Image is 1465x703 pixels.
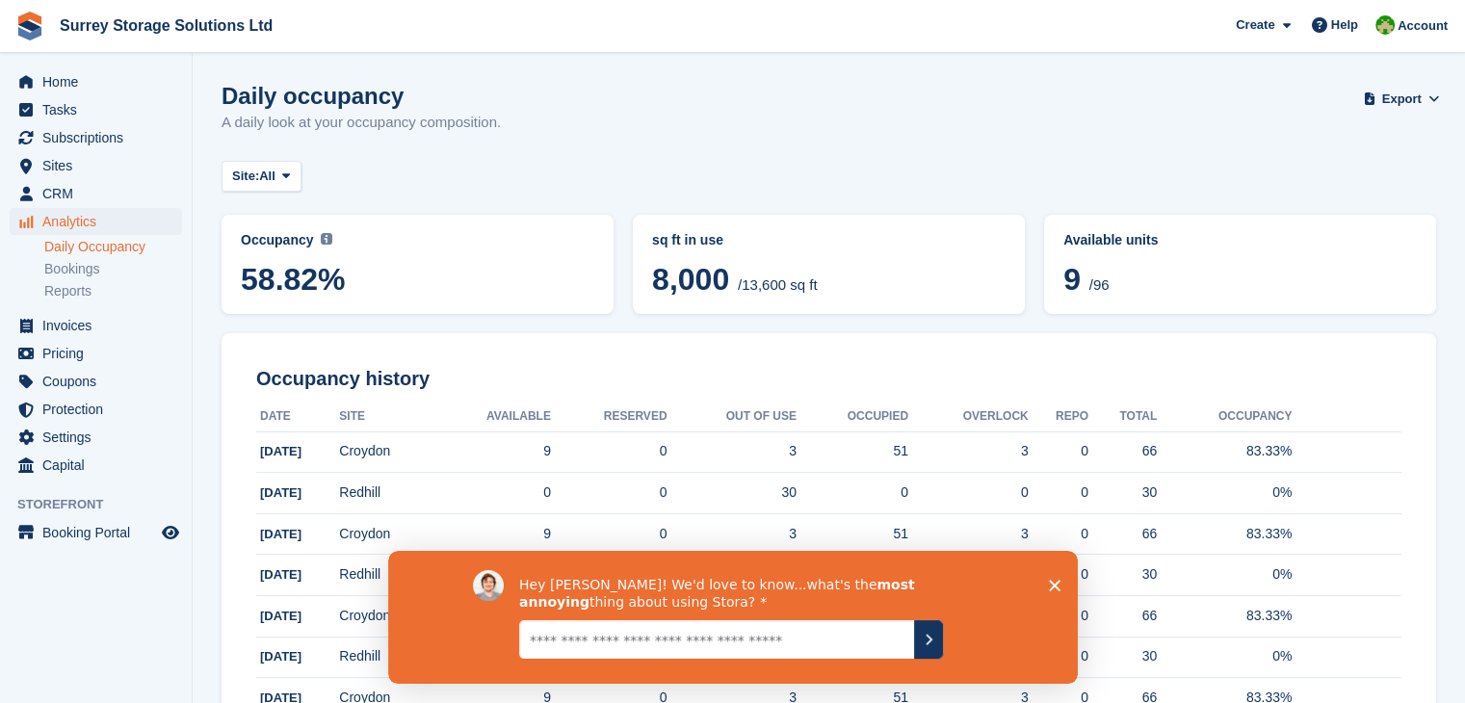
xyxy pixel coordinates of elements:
th: Site [339,402,432,432]
th: Overlock [908,402,1029,432]
span: 58.82% [241,262,594,297]
span: Export [1382,90,1422,109]
button: Site: All [222,161,301,193]
td: 83.33% [1157,431,1292,473]
abbr: Current percentage of sq ft occupied [241,230,594,250]
td: 0% [1157,473,1292,514]
span: Coupons [42,368,158,395]
th: Occupied [797,402,908,432]
td: 66 [1088,431,1157,473]
th: Reserved [551,402,667,432]
span: 9 [1063,262,1081,297]
abbr: Current percentage of units occupied or overlocked [1063,230,1417,250]
span: Help [1331,15,1358,35]
a: menu [10,519,182,546]
span: Available units [1063,232,1158,247]
th: Out of Use [667,402,796,432]
a: Surrey Storage Solutions Ltd [52,10,280,41]
div: 0 [797,482,908,503]
span: [DATE] [260,649,301,664]
span: Sites [42,152,158,179]
span: Occupancy [241,232,313,247]
span: Capital [42,452,158,479]
abbr: Current breakdown of %{unit} occupied [652,230,1006,250]
span: Tasks [42,96,158,123]
td: 9 [432,431,551,473]
span: All [259,167,275,186]
div: 0 [1029,646,1088,666]
td: 83.33% [1157,596,1292,638]
td: 0 [551,431,667,473]
span: Home [42,68,158,95]
span: 8,000 [652,262,729,297]
a: menu [10,312,182,339]
td: Redhill [339,473,432,514]
img: stora-icon-8386f47178a22dfd0bd8f6a31ec36ba5ce8667c1dd55bd0f319d3a0aa187defe.svg [15,12,44,40]
td: 30 [667,473,796,514]
h1: Daily occupancy [222,83,501,109]
span: Analytics [42,208,158,235]
span: [DATE] [260,444,301,458]
div: 51 [797,441,908,461]
div: 0 [908,482,1029,503]
td: Redhill [339,637,432,678]
div: 0 [1029,606,1088,626]
a: menu [10,124,182,151]
div: 3 [908,441,1029,461]
td: 66 [1088,596,1157,638]
div: 3 [908,524,1029,544]
td: 30 [1088,637,1157,678]
td: 0 [551,473,667,514]
span: Site: [232,167,259,186]
td: 0 [551,513,667,555]
span: /96 [1089,276,1110,293]
td: 30 [1088,473,1157,514]
div: 51 [797,524,908,544]
span: Invoices [42,312,158,339]
span: Create [1236,15,1274,35]
th: Repo [1029,402,1088,432]
a: menu [10,68,182,95]
div: 0 [1029,482,1088,503]
span: Pricing [42,340,158,367]
a: menu [10,180,182,207]
td: Croydon [339,513,432,555]
td: 3 [667,513,796,555]
span: [DATE] [260,609,301,623]
td: Croydon [339,431,432,473]
a: menu [10,424,182,451]
th: Available [432,402,551,432]
span: Protection [42,396,158,423]
a: menu [10,368,182,395]
td: Croydon [339,596,432,638]
td: 66 [1088,513,1157,555]
p: A daily look at your occupancy composition. [222,112,501,134]
a: menu [10,452,182,479]
td: 83.33% [1157,513,1292,555]
td: 30 [1088,555,1157,596]
span: [DATE] [260,527,301,541]
button: Export [1367,83,1436,115]
span: sq ft in use [652,232,723,247]
span: Booking Portal [42,519,158,546]
td: 0% [1157,555,1292,596]
td: Redhill [339,555,432,596]
td: 3 [667,431,796,473]
span: Settings [42,424,158,451]
div: 0 [1029,524,1088,544]
span: Subscriptions [42,124,158,151]
th: Occupancy [1157,402,1292,432]
td: 0% [1157,637,1292,678]
a: Bookings [44,260,182,278]
a: Reports [44,282,182,300]
a: Daily Occupancy [44,238,182,256]
td: 0 [432,473,551,514]
a: Preview store [159,521,182,544]
span: [DATE] [260,567,301,582]
a: menu [10,96,182,123]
